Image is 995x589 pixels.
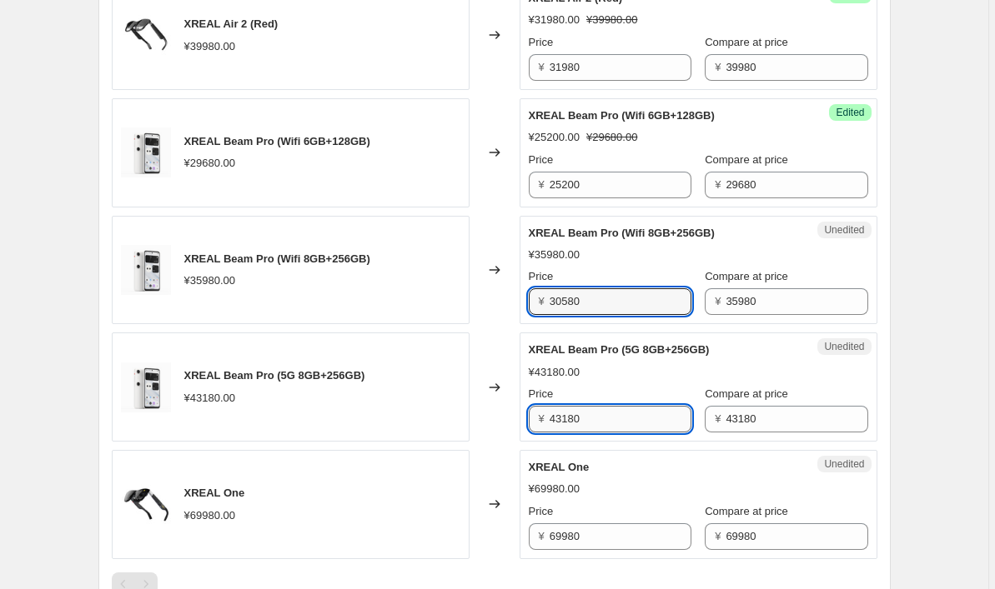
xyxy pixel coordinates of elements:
span: ¥ [715,530,721,542]
span: Price [529,270,554,282]
span: ¥ [539,530,545,542]
div: ¥35980.00 [184,272,235,289]
span: XREAL Beam Pro (5G 8GB+256GB) [529,343,710,356]
div: ¥35980.00 [529,247,580,263]
span: ¥ [539,61,545,73]
div: ¥39980.00 [184,38,235,55]
span: ¥ [715,61,721,73]
span: ¥ [539,295,545,307]
span: Unedited [824,340,864,353]
span: XREAL Air 2 (Red) [184,17,279,30]
span: XREAL Beam Pro (5G 8GB+256GB) [184,369,365,382]
span: Price [529,153,554,166]
span: ¥ [539,178,545,191]
span: Compare at price [705,153,788,166]
span: Price [529,505,554,517]
img: air2b_80x.jpg [121,10,171,60]
span: XREAL One [184,487,245,499]
div: ¥43180.00 [529,364,580,381]
span: ¥ [715,295,721,307]
span: Unedited [824,223,864,237]
div: ¥43180.00 [184,390,235,407]
div: ¥25200.00 [529,129,580,146]
div: ¥29680.00 [184,155,235,172]
span: Price [529,36,554,48]
span: XREAL Beam Pro (Wifi 8GB+256GB) [184,252,370,265]
span: Compare at price [705,36,788,48]
span: XREAL One [529,461,590,473]
span: ¥ [715,178,721,191]
strike: ¥39980.00 [586,12,637,28]
span: XREAL Beam Pro (Wifi 6GB+128GB) [529,109,715,122]
span: Edited [836,106,864,119]
span: Unedited [824,457,864,471]
div: ¥31980.00 [529,12,580,28]
img: b58ce7b99582c961375527c3c6b27ebb_4eb31181-b4ec-4917-a27e-05eda0bdc265_80x.png [121,245,171,295]
div: ¥69980.00 [529,481,580,497]
span: Compare at price [705,505,788,517]
img: 00_be6c9df7-b1c4-4490-82fd-d10d37e8bbe9_80x.jpg [121,479,171,529]
span: Price [529,387,554,400]
strike: ¥29680.00 [586,129,637,146]
img: b58ce7b99582c961375527c3c6b27ebb_4eb31181-b4ec-4917-a27e-05eda0bdc265_80x.png [121,362,171,412]
span: XREAL Beam Pro (Wifi 8GB+256GB) [529,227,715,239]
span: ¥ [539,412,545,425]
span: XREAL Beam Pro (Wifi 6GB+128GB) [184,135,370,147]
img: b58ce7b99582c961375527c3c6b27ebb_4eb31181-b4ec-4917-a27e-05eda0bdc265_80x.png [121,127,171,177]
span: ¥ [715,412,721,425]
span: Compare at price [705,270,788,282]
div: ¥69980.00 [184,507,235,524]
span: Compare at price [705,387,788,400]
